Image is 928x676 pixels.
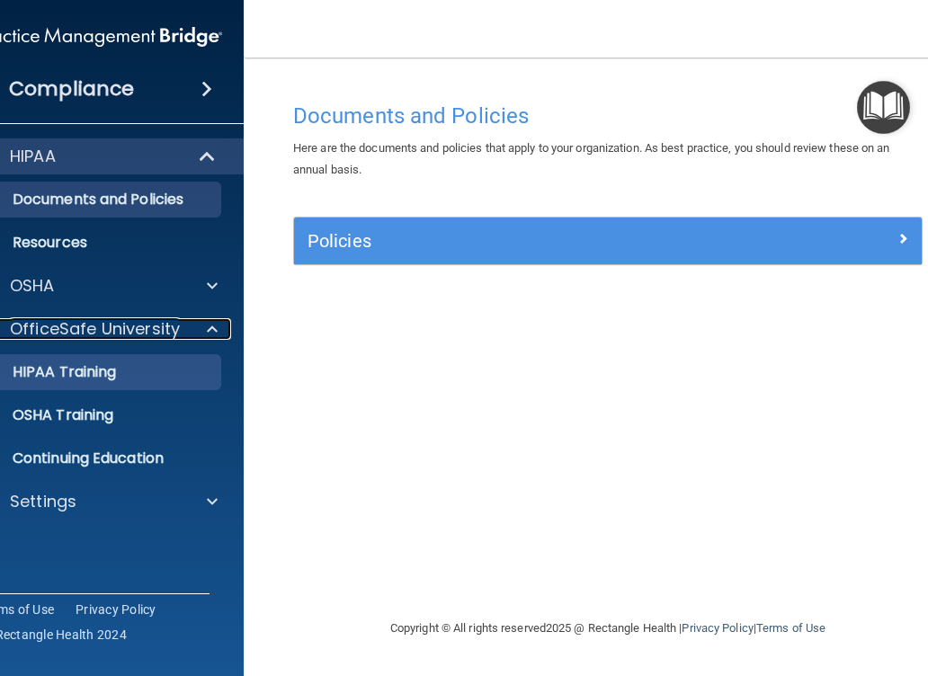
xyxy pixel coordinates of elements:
[682,621,753,635] a: Privacy Policy
[293,141,890,176] span: Here are the documents and policies that apply to your organization. As best practice, you should...
[293,104,923,128] h4: Documents and Policies
[9,76,134,102] h4: Compliance
[10,275,55,297] p: OSHA
[308,231,752,251] h5: Policies
[10,491,76,512] p: Settings
[756,621,825,635] a: Terms of Use
[76,600,156,618] a: Privacy Policy
[857,81,910,134] button: Open Resource Center
[10,318,180,340] p: OfficeSafe University
[308,227,908,255] a: Policies
[10,146,56,167] p: HIPAA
